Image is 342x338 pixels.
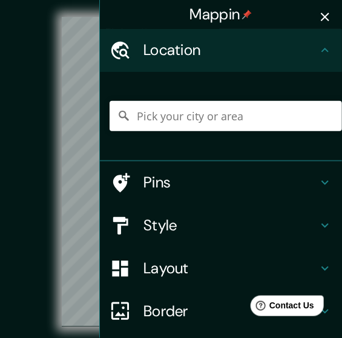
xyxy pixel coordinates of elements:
div: Pins [100,161,342,204]
canvas: Map [62,17,281,327]
div: Style [100,204,342,247]
img: pin-icon.png [242,10,252,19]
input: Pick your city or area [110,101,342,131]
h4: Mappin [190,5,252,24]
div: Location [100,29,342,72]
div: Layout [100,247,342,290]
h4: Style [143,216,318,235]
h4: Pins [143,174,318,192]
div: Border [100,290,342,333]
h4: Layout [143,259,318,278]
iframe: Help widget launcher [234,291,329,325]
h4: Border [143,302,318,321]
h4: Location [143,41,318,60]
